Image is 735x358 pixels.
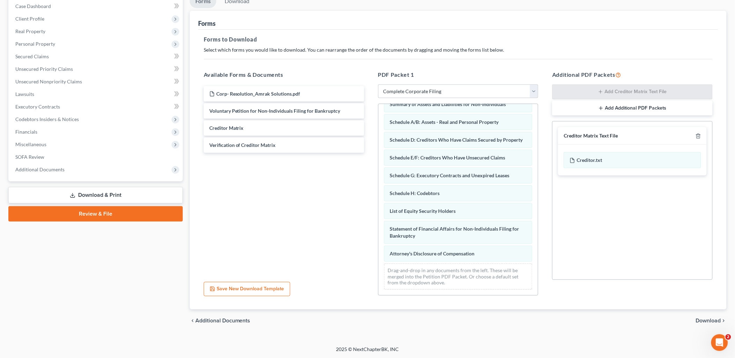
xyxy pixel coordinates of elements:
[378,70,539,79] h5: PDF Packet 1
[390,172,510,178] span: Schedule G: Executory Contracts and Unexpired Leases
[15,154,44,160] span: SOFA Review
[696,318,721,323] span: Download
[204,46,713,53] p: Select which forms you would like to download. You can rearrange the order of the documents by dr...
[721,318,727,323] i: chevron_right
[15,41,55,47] span: Personal Property
[195,318,250,323] span: Additional Documents
[564,152,701,168] div: Creditor.txt
[552,84,713,100] button: Add Creditor Matrix Text File
[552,101,713,115] button: Add Additional PDF Packets
[10,75,183,88] a: Unsecured Nonpriority Claims
[8,187,183,203] a: Download & Print
[198,19,216,28] div: Forms
[209,108,340,114] span: Voluntary Petition for Non-Individuals Filing for Bankruptcy
[696,318,727,323] button: Download chevron_right
[390,155,505,161] span: Schedule E/F: Creditors Who Have Unsecured Claims
[209,125,244,131] span: Creditor Matrix
[15,3,51,9] span: Case Dashboard
[552,70,713,79] h5: Additional PDF Packets
[10,88,183,100] a: Lawsuits
[15,129,37,135] span: Financials
[390,101,506,107] span: Summary of Assets and Liabilities for Non-Individuals
[10,63,183,75] a: Unsecured Priority Claims
[15,141,46,147] span: Miscellaneous
[15,16,44,22] span: Client Profile
[390,137,523,143] span: Schedule D: Creditors Who Have Claims Secured by Property
[15,104,60,110] span: Executory Contracts
[10,151,183,163] a: SOFA Review
[10,50,183,63] a: Secured Claims
[190,318,195,323] i: chevron_left
[204,70,364,79] h5: Available Forms & Documents
[390,208,456,214] span: List of Equity Security Holders
[15,28,45,34] span: Real Property
[10,100,183,113] a: Executory Contracts
[390,251,475,256] span: Attorney's Disclosure of Compensation
[564,133,618,139] div: Creditor Matrix Text File
[209,142,276,148] span: Verification of Creditor Matrix
[15,79,82,84] span: Unsecured Nonpriority Claims
[216,91,300,97] span: Corp- Resolution_Amrak Solutions.pdf
[711,334,728,351] iframe: Intercom live chat
[8,206,183,222] a: Review & File
[390,226,519,239] span: Statement of Financial Affairs for Non-Individuals Filing for Bankruptcy
[726,334,731,340] span: 2
[204,282,290,297] button: Save New Download Template
[384,263,533,290] div: Drag-and-drop in any documents from the left. These will be merged into the Petition PDF Packet. ...
[15,116,79,122] span: Codebtors Insiders & Notices
[15,166,65,172] span: Additional Documents
[15,91,34,97] span: Lawsuits
[15,53,49,59] span: Secured Claims
[204,35,713,44] h5: Forms to Download
[390,119,499,125] span: Schedule A/B: Assets - Real and Personal Property
[390,190,440,196] span: Schedule H: Codebtors
[190,318,250,323] a: chevron_left Additional Documents
[15,66,73,72] span: Unsecured Priority Claims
